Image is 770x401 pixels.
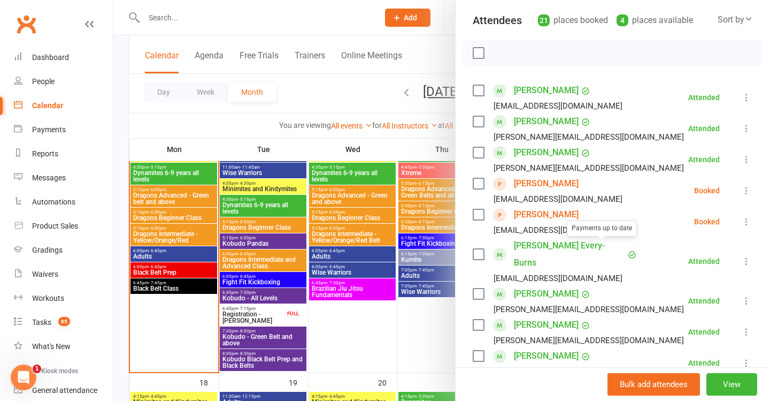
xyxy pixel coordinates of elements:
div: [EMAIL_ADDRESS][DOMAIN_NAME] [494,192,622,206]
div: What's New [32,342,71,351]
iframe: Intercom live chat [11,365,36,390]
a: [PERSON_NAME] [514,206,579,223]
div: Product Sales [32,222,78,230]
div: places available [617,13,693,28]
div: Booked [694,187,720,194]
a: Calendar [14,94,113,118]
a: [PERSON_NAME] [514,113,579,130]
div: General attendance [32,386,97,395]
a: [PERSON_NAME] [514,347,579,365]
div: Attendees [473,13,522,28]
a: Payments [14,118,113,142]
div: 4 [617,14,628,26]
div: [PERSON_NAME][EMAIL_ADDRESS][DOMAIN_NAME] [494,161,684,175]
a: What's New [14,335,113,359]
a: Reports [14,142,113,166]
div: Reports [32,149,58,158]
a: Automations [14,190,113,214]
div: Calendar [32,101,63,110]
div: Attended [688,359,720,367]
a: [PERSON_NAME] [514,82,579,99]
div: [EMAIL_ADDRESS][DOMAIN_NAME] [494,365,622,379]
button: View [706,373,757,396]
div: Payments up to date [567,220,637,237]
div: Attended [688,125,720,132]
div: Attended [688,94,720,101]
div: Dashboard [32,53,69,62]
div: [PERSON_NAME][EMAIL_ADDRESS][DOMAIN_NAME] [494,130,684,144]
a: Product Sales [14,214,113,238]
div: Attended [688,258,720,265]
a: Clubworx [13,11,40,37]
div: Sort by [718,13,753,27]
a: [PERSON_NAME] Every-Burns [514,237,625,271]
div: People [32,77,55,86]
div: Attended [688,156,720,163]
a: [PERSON_NAME] [514,144,579,161]
div: [PERSON_NAME][EMAIL_ADDRESS][DOMAIN_NAME] [494,302,684,316]
button: Bulk add attendees [607,373,700,396]
span: 1 [33,365,41,373]
a: Tasks 85 [14,311,113,335]
a: Waivers [14,262,113,286]
div: Attended [688,328,720,336]
div: Waivers [32,270,58,278]
div: Workouts [32,294,64,302]
div: Tasks [32,318,51,327]
a: [PERSON_NAME] [514,285,579,302]
div: Gradings [32,246,63,254]
div: [PERSON_NAME][EMAIL_ADDRESS][DOMAIN_NAME] [494,334,684,347]
a: Workouts [14,286,113,311]
div: Booked [694,218,720,225]
div: [EMAIL_ADDRESS][DOMAIN_NAME] [494,99,622,113]
div: Payments [32,125,66,134]
div: 21 [538,14,550,26]
div: Automations [32,198,75,206]
div: Attended [688,297,720,305]
a: Gradings [14,238,113,262]
a: Messages [14,166,113,190]
a: [PERSON_NAME] [514,316,579,334]
a: People [14,70,113,94]
div: [EMAIL_ADDRESS][DOMAIN_NAME] [494,223,622,237]
div: [EMAIL_ADDRESS][DOMAIN_NAME] [494,271,622,285]
div: Messages [32,173,66,182]
a: Dashboard [14,46,113,70]
span: 85 [58,317,70,326]
a: [PERSON_NAME] [514,175,579,192]
div: places booked [538,13,608,28]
